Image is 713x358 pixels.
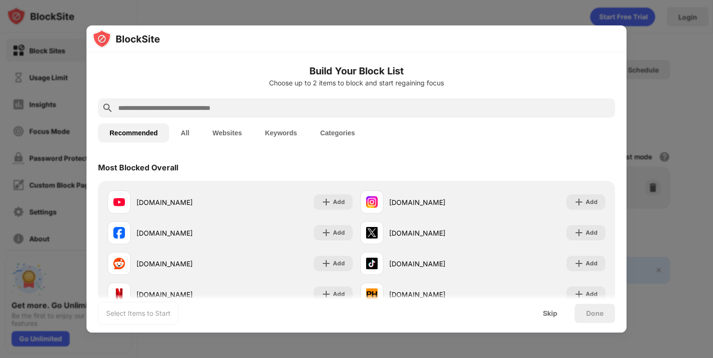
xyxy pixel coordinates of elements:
[389,228,483,238] div: [DOMAIN_NAME]
[169,123,201,143] button: All
[543,310,557,317] div: Skip
[102,102,113,114] img: search.svg
[333,228,345,238] div: Add
[136,228,230,238] div: [DOMAIN_NAME]
[98,163,178,172] div: Most Blocked Overall
[98,79,615,87] div: Choose up to 2 items to block and start regaining focus
[92,29,160,48] img: logo-blocksite.svg
[586,310,603,317] div: Done
[389,259,483,269] div: [DOMAIN_NAME]
[106,309,171,318] div: Select Items to Start
[366,196,378,208] img: favicons
[586,197,598,207] div: Add
[201,123,253,143] button: Websites
[308,123,366,143] button: Categories
[333,197,345,207] div: Add
[586,228,598,238] div: Add
[586,259,598,268] div: Add
[586,289,598,299] div: Add
[253,123,308,143] button: Keywords
[136,197,230,207] div: [DOMAIN_NAME]
[389,197,483,207] div: [DOMAIN_NAME]
[366,288,378,300] img: favicons
[366,227,378,239] img: favicons
[136,259,230,269] div: [DOMAIN_NAME]
[98,64,615,78] h6: Build Your Block List
[136,289,230,299] div: [DOMAIN_NAME]
[333,289,345,299] div: Add
[113,288,125,300] img: favicons
[113,196,125,208] img: favicons
[333,259,345,268] div: Add
[113,227,125,239] img: favicons
[366,258,378,269] img: favicons
[389,289,483,299] div: [DOMAIN_NAME]
[113,258,125,269] img: favicons
[98,123,169,143] button: Recommended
